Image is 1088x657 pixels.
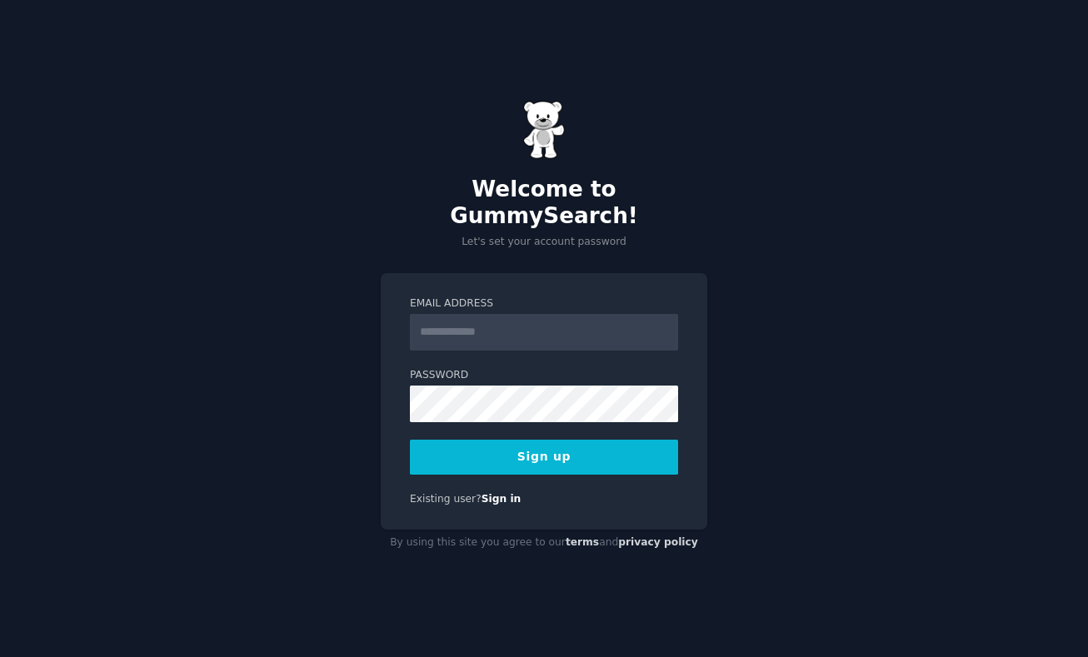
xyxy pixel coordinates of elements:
label: Password [410,368,678,383]
button: Sign up [410,440,678,475]
span: Existing user? [410,493,482,505]
a: privacy policy [618,536,698,548]
img: Gummy Bear [523,101,565,159]
a: terms [566,536,599,548]
p: Let's set your account password [381,235,707,250]
h2: Welcome to GummySearch! [381,177,707,229]
div: By using this site you agree to our and [381,530,707,556]
label: Email Address [410,296,678,311]
a: Sign in [482,493,522,505]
